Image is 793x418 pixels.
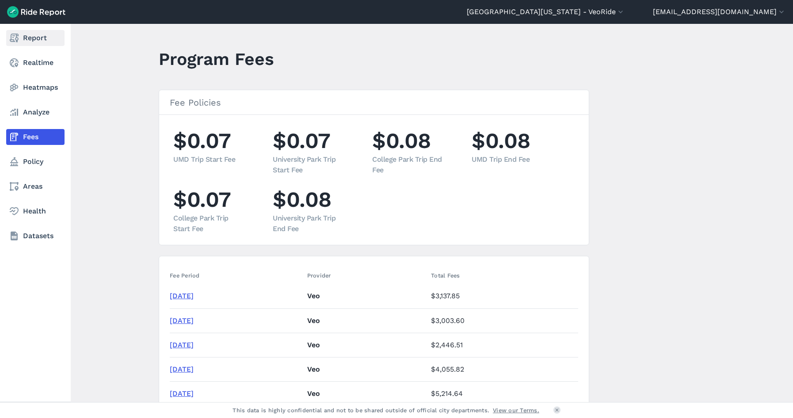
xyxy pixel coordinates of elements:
[467,7,625,17] button: [GEOGRAPHIC_DATA][US_STATE] - VeoRide
[372,154,443,175] div: College Park Trip End Fee
[304,357,428,381] td: Veo
[6,80,65,95] a: Heatmaps
[493,406,539,414] a: View our Terms.
[427,357,578,381] td: $4,055.82
[173,213,244,234] div: College Park Trip Start Fee
[273,213,343,234] div: University Park Trip End Fee
[304,267,428,284] th: Provider
[173,184,244,234] li: $0.07
[7,6,65,18] img: Ride Report
[472,125,542,175] li: $0.08
[472,154,542,165] div: UMD Trip End Fee
[427,284,578,308] td: $3,137.85
[372,125,443,175] li: $0.08
[427,333,578,357] td: $2,446.51
[170,341,194,349] a: [DATE]
[170,267,304,284] th: Fee Period
[6,55,65,71] a: Realtime
[170,316,194,325] a: [DATE]
[273,154,343,175] div: University Park Trip Start Fee
[6,179,65,194] a: Areas
[159,90,589,115] h3: Fee Policies
[159,47,274,71] h1: Program Fees
[427,308,578,333] td: $3,003.60
[170,389,194,398] a: [DATE]
[170,292,194,300] a: [DATE]
[304,333,428,357] td: Veo
[6,203,65,219] a: Health
[170,365,194,373] a: [DATE]
[173,125,244,175] li: $0.07
[6,129,65,145] a: Fees
[273,125,343,175] li: $0.07
[6,228,65,244] a: Datasets
[653,7,786,17] button: [EMAIL_ADDRESS][DOMAIN_NAME]
[427,381,578,406] td: $5,214.64
[6,154,65,170] a: Policy
[304,381,428,406] td: Veo
[304,308,428,333] td: Veo
[6,104,65,120] a: Analyze
[304,284,428,308] td: Veo
[427,267,578,284] th: Total Fees
[173,154,244,165] div: UMD Trip Start Fee
[6,30,65,46] a: Report
[273,184,343,234] li: $0.08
